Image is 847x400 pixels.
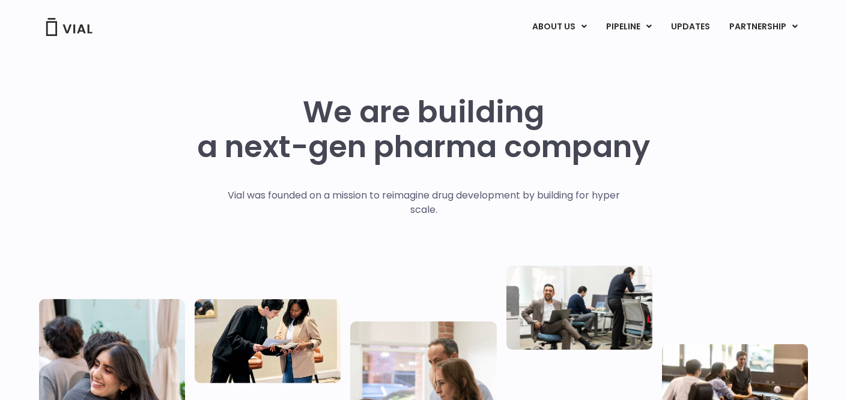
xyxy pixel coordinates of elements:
img: Two people looking at a paper talking. [195,299,341,383]
a: UPDATES [661,17,719,37]
img: Vial Logo [45,18,93,36]
img: Three people working in an office [506,266,652,350]
a: PIPELINEMenu Toggle [597,17,661,37]
a: PARTNERSHIPMenu Toggle [720,17,807,37]
h1: We are building a next-gen pharma company [197,95,650,164]
a: ABOUT USMenu Toggle [523,17,596,37]
p: Vial was founded on a mission to reimagine drug development by building for hyper scale. [215,188,633,217]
